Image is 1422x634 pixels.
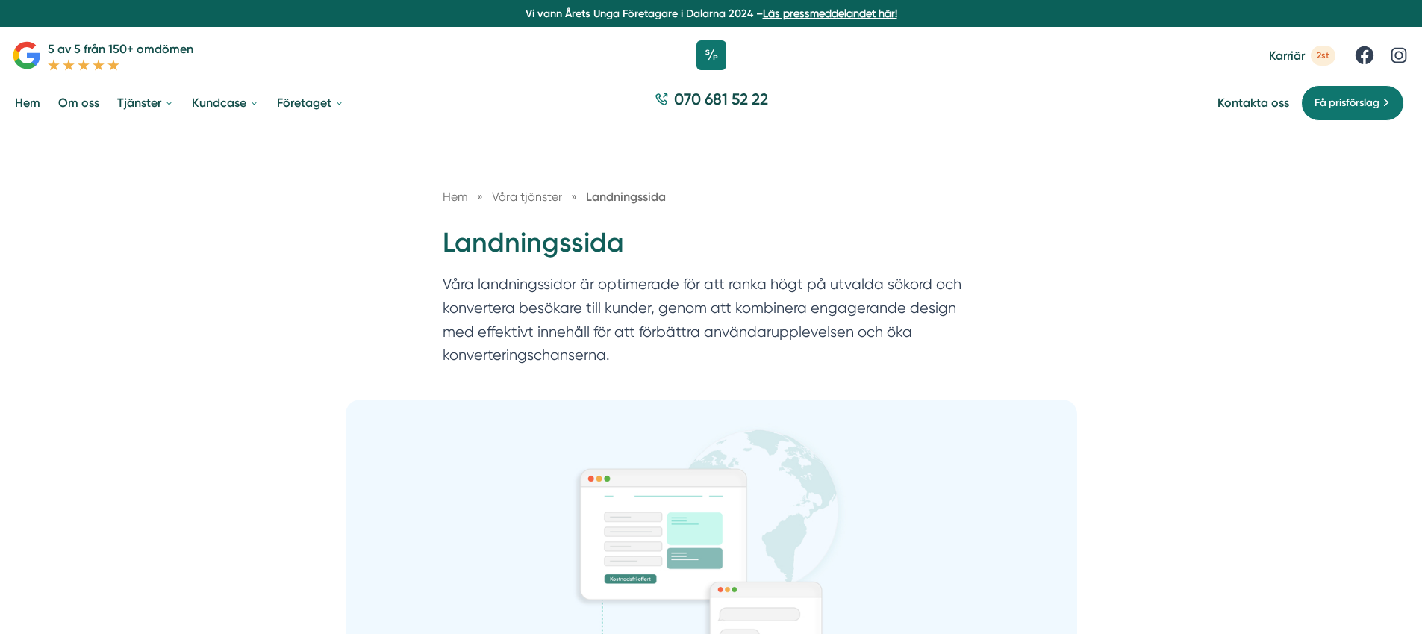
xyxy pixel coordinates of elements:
a: Karriär 2st [1269,46,1335,66]
a: Hem [443,190,468,204]
a: Om oss [55,84,102,122]
span: Våra tjänster [492,190,562,204]
a: Få prisförslag [1301,85,1404,121]
nav: Breadcrumb [443,187,980,206]
a: Läs pressmeddelandet här! [763,7,897,19]
span: Karriär [1269,49,1305,63]
span: Få prisförslag [1315,95,1379,111]
a: Kontakta oss [1217,96,1289,110]
p: Vi vann Årets Unga Företagare i Dalarna 2024 – [6,6,1416,21]
a: Tjänster [114,84,177,122]
a: 070 681 52 22 [649,88,774,117]
p: Våra landningssidor är optimerade för att ranka högt på utvalda sökord och konvertera besökare ti... [443,273,980,374]
h1: Landningssida [443,225,980,273]
a: Våra tjänster [492,190,565,204]
a: Hem [12,84,43,122]
a: Landningssida [586,190,666,204]
a: Kundcase [189,84,262,122]
span: » [477,187,483,206]
a: Företaget [274,84,347,122]
span: 2st [1311,46,1335,66]
p: 5 av 5 från 150+ omdömen [48,40,193,58]
span: 070 681 52 22 [674,88,768,110]
span: » [571,187,577,206]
